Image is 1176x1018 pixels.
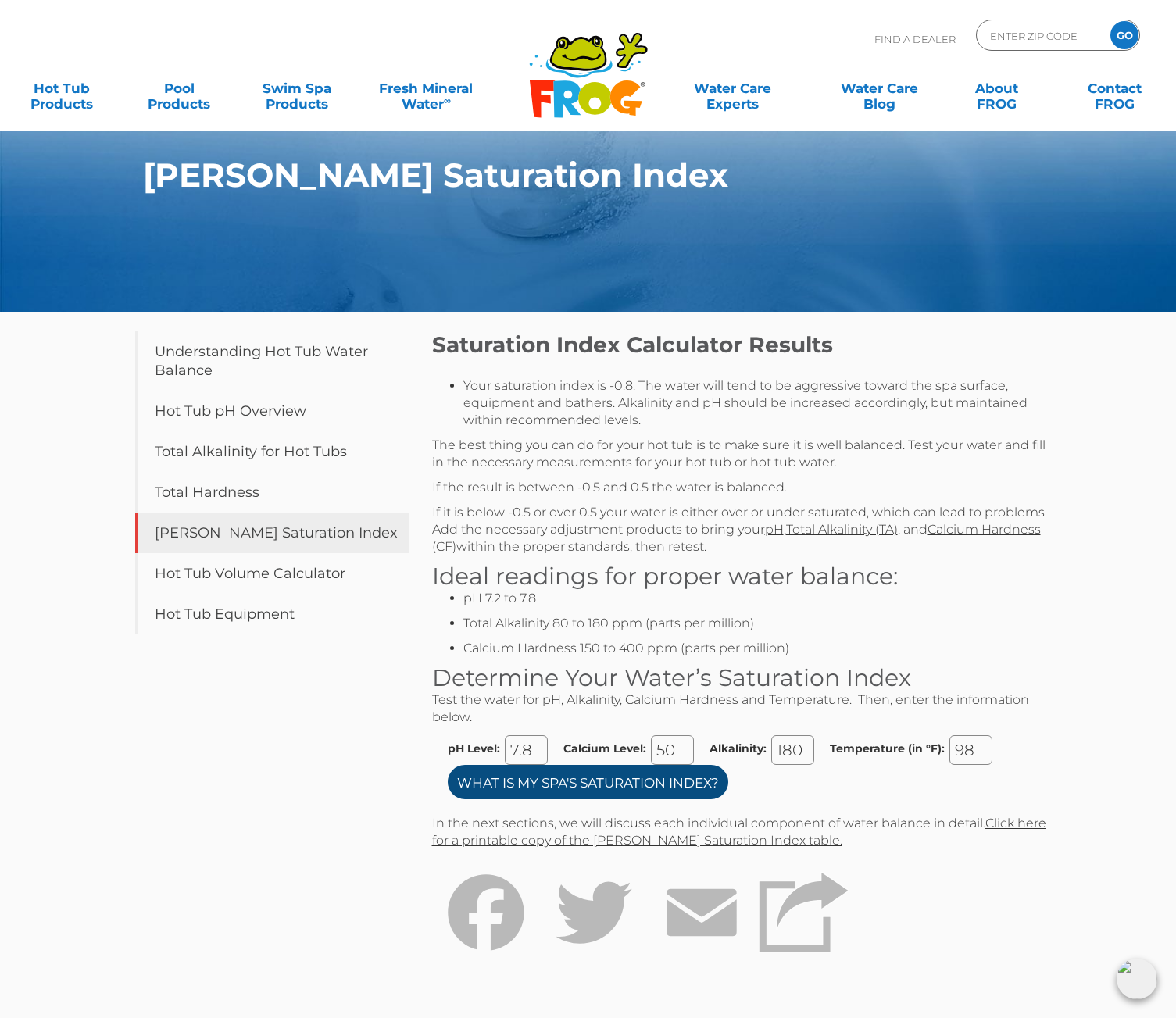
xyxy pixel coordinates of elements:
p: The best thing you can do for your hot tub is to make sure it is well balanced. Test your water a... [432,437,1057,471]
label: Alkalinity: [710,742,767,755]
a: PoolProducts [134,73,225,104]
label: pH Level: [448,742,500,755]
h3: Determine Your Water’s Saturation Index [432,665,1057,691]
p: Find A Dealer [874,20,956,59]
input: What is my Spa's Saturation Index? [448,765,728,799]
a: [PERSON_NAME] Saturation Index [135,513,409,553]
h3: Ideal readings for proper water balance: [432,563,1057,590]
h1: [PERSON_NAME] Saturation Index [143,156,963,194]
a: Total Alkalinity for Hot Tubs [135,431,409,472]
a: Facebook [432,862,540,1010]
img: Share [759,872,849,953]
a: Swim SpaProducts [251,73,342,104]
a: Hot Tub Volume Calculator [135,553,409,594]
a: Email [648,862,756,1010]
a: Hot Tub Equipment [135,594,409,634]
p: If it is below -0.5 or over 0.5 your water is either over or under saturated, which can lead to p... [432,504,1057,555]
img: openIcon [1117,959,1157,999]
a: AboutFROG [951,73,1042,104]
p: If the result is between -0.5 and 0.5 the water is balanced. [432,479,1057,496]
a: Understanding Hot Tub Water Balance [135,331,409,391]
li: pH 7.2 to 7.8 [463,590,1057,607]
a: Twitter [540,862,648,1010]
a: Total Hardness [135,472,409,513]
a: Fresh MineralWater∞ [369,73,484,104]
a: Hot Tub pH Overview [135,391,409,431]
li: Your saturation index is -0.8. The water will tend to be aggressive toward the spa surface, equip... [463,377,1057,429]
h2: Saturation Index Calculator Results [432,331,1057,358]
label: Temperature (in °F): [830,742,945,755]
a: pH [765,522,784,537]
li: Calcium Hardness 150 to 400 ppm (parts per million) [463,640,1057,657]
sup: ∞ [444,95,451,106]
label: Calcium Level: [563,742,646,755]
p: In the next sections, we will discuss each individual component of water balance in detail. [432,815,1057,849]
input: Zip Code Form [988,24,1094,47]
a: Total Alkalinity (TA) [786,522,898,537]
a: Water CareBlog [833,73,924,104]
p: Test the water for pH, Alkalinity, Calcium Hardness and Temperature. Then, enter the information ... [432,691,1057,726]
li: Total Alkalinity 80 to 180 ppm (parts per million) [463,615,1057,632]
a: Hot TubProducts [16,73,107,104]
input: GO [1110,21,1138,49]
a: ContactFROG [1069,73,1160,104]
a: Water CareExperts [659,73,807,104]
